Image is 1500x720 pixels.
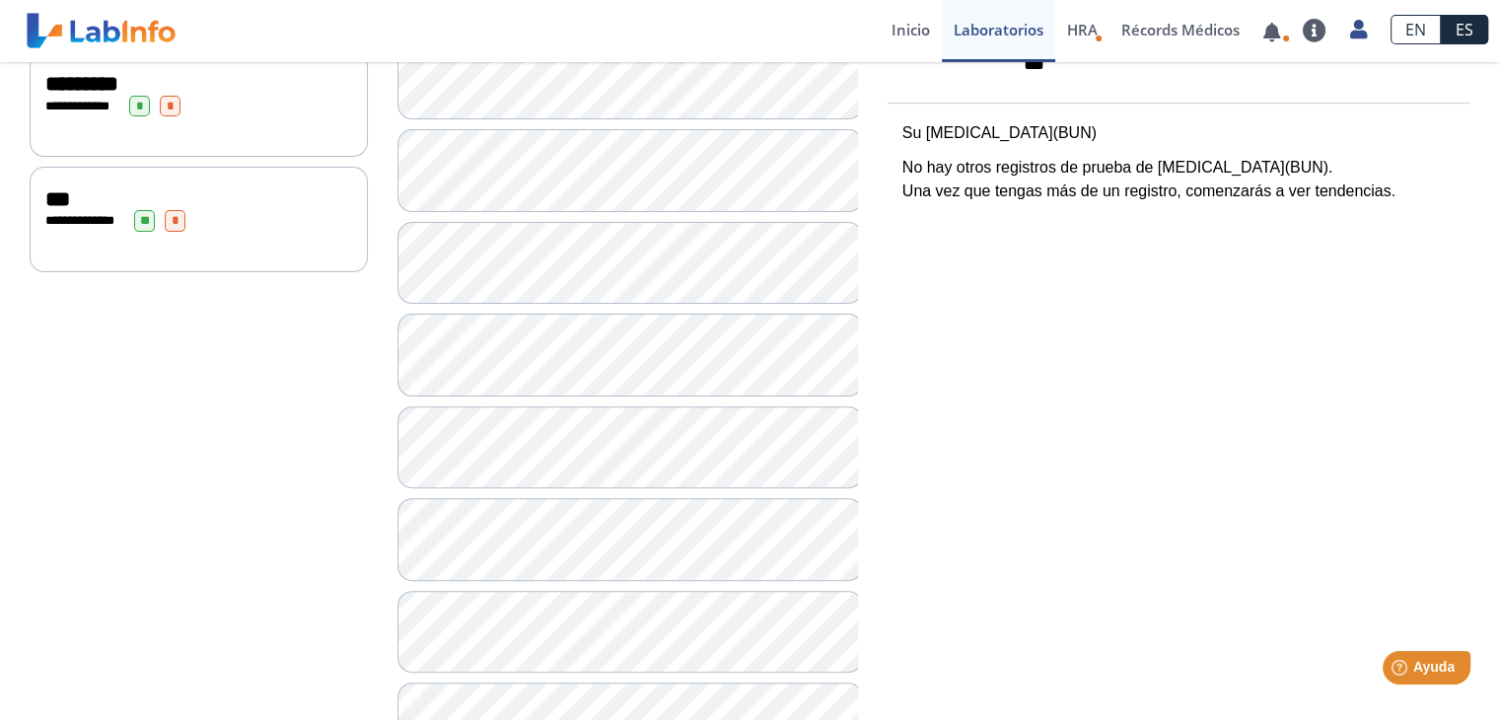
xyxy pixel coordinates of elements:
iframe: Help widget launcher [1324,643,1478,698]
a: ES [1441,15,1488,44]
span: HRA [1067,20,1098,39]
p: Su [MEDICAL_DATA](BUN) [902,121,1456,145]
p: No hay otros registros de prueba de [MEDICAL_DATA](BUN). Una vez que tengas más de un registro, c... [902,156,1456,203]
a: EN [1391,15,1441,44]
